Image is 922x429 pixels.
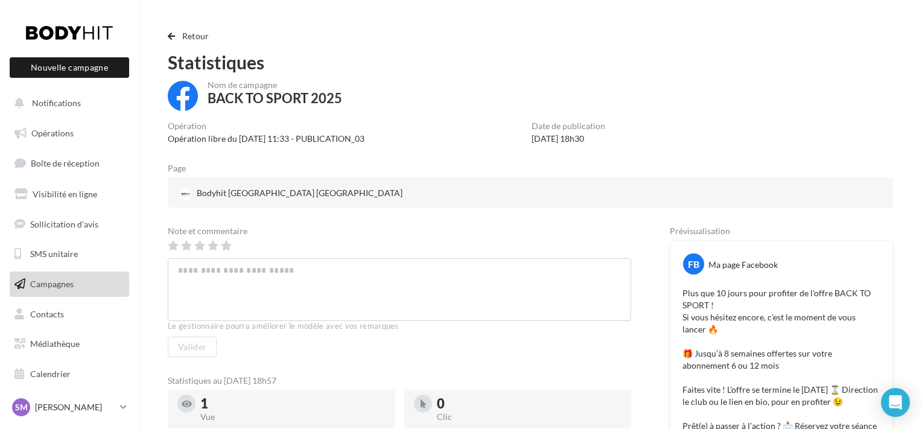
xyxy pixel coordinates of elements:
[7,302,132,327] a: Contacts
[35,401,115,413] p: [PERSON_NAME]
[182,31,209,41] span: Retour
[31,158,100,168] span: Boîte de réception
[532,122,605,130] div: Date de publication
[15,401,28,413] span: SM
[30,338,80,349] span: Médiathèque
[10,57,129,78] button: Nouvelle campagne
[208,81,342,89] div: Nom de campagne
[670,227,893,235] div: Prévisualisation
[30,369,71,379] span: Calendrier
[168,377,631,385] div: Statistiques au [DATE] 18h57
[708,259,778,271] div: Ma page Facebook
[168,337,217,357] button: Valider
[7,121,132,146] a: Opérations
[30,249,78,259] span: SMS unitaire
[33,189,97,199] span: Visibilité en ligne
[30,218,98,229] span: Sollicitation d'avis
[200,397,385,410] div: 1
[168,133,364,145] div: Opération libre du [DATE] 11:33 - PUBLICATION_03
[437,413,622,421] div: Clic
[7,241,132,267] a: SMS unitaire
[881,388,910,417] div: Open Intercom Messenger
[683,253,704,275] div: FB
[168,122,364,130] div: Opération
[168,321,631,332] div: Le gestionnaire pourra améliorer le modèle avec vos remarques
[7,272,132,297] a: Campagnes
[30,279,74,289] span: Campagnes
[168,29,214,43] button: Retour
[168,227,631,235] div: Note et commentaire
[7,91,127,116] button: Notifications
[32,98,81,108] span: Notifications
[30,309,64,319] span: Contacts
[7,182,132,207] a: Visibilité en ligne
[7,361,132,387] a: Calendrier
[168,164,196,173] div: Page
[208,92,342,105] div: BACK TO SPORT 2025
[31,128,74,138] span: Opérations
[532,133,605,145] div: [DATE] 18h30
[168,53,893,71] div: Statistiques
[7,150,132,176] a: Boîte de réception
[10,396,129,419] a: SM [PERSON_NAME]
[177,185,405,203] div: Bodyhit [GEOGRAPHIC_DATA] [GEOGRAPHIC_DATA]
[7,212,132,237] a: Sollicitation d'avis
[200,413,385,421] div: Vue
[177,185,413,203] a: Bodyhit [GEOGRAPHIC_DATA] [GEOGRAPHIC_DATA]
[437,397,622,410] div: 0
[7,331,132,357] a: Médiathèque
